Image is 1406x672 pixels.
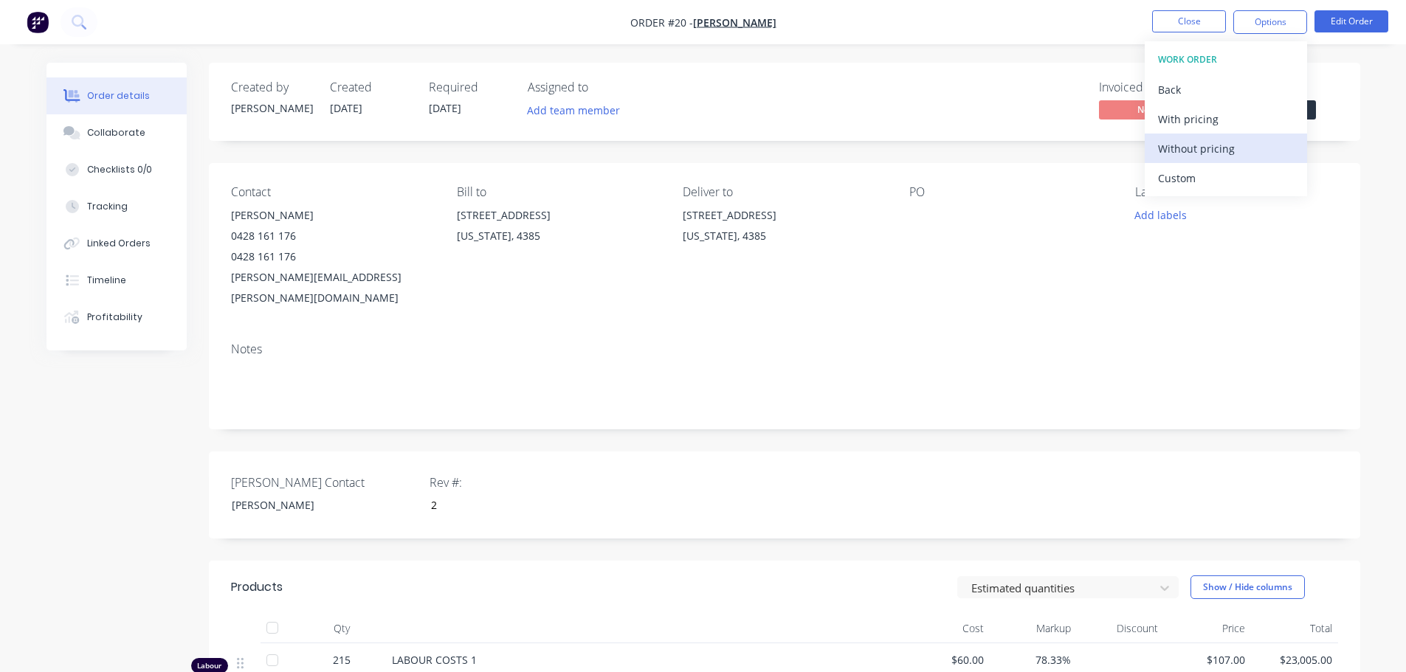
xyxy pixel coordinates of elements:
[87,126,145,139] div: Collaborate
[693,15,776,30] a: [PERSON_NAME]
[1251,614,1338,643] div: Total
[297,614,386,643] div: Qty
[27,11,49,33] img: Factory
[231,100,312,116] div: [PERSON_NAME]
[46,114,187,151] button: Collaborate
[996,652,1071,668] span: 78.33%
[87,274,126,287] div: Timeline
[1158,167,1294,189] div: Custom
[231,342,1338,356] div: Notes
[909,185,1112,199] div: PO
[903,614,990,643] div: Cost
[1152,10,1226,32] button: Close
[457,205,659,252] div: [STREET_ADDRESS][US_STATE], 4385
[231,578,283,596] div: Products
[333,652,351,668] span: 215
[231,267,433,308] div: [PERSON_NAME][EMAIL_ADDRESS][PERSON_NAME][DOMAIN_NAME]
[528,80,675,94] div: Assigned to
[429,80,510,94] div: Required
[231,246,433,267] div: 0428 161 176
[87,311,142,324] div: Profitability
[87,200,128,213] div: Tracking
[430,474,614,491] label: Rev #:
[683,205,885,252] div: [STREET_ADDRESS][US_STATE], 4385
[683,226,885,246] div: [US_STATE], 4385
[1135,185,1337,199] div: Labels
[1158,79,1294,100] div: Back
[1164,614,1251,643] div: Price
[457,205,659,226] div: [STREET_ADDRESS]
[87,237,151,250] div: Linked Orders
[1158,108,1294,130] div: With pricing
[46,262,187,299] button: Timeline
[46,225,187,262] button: Linked Orders
[231,226,433,246] div: 0428 161 176
[990,614,1077,643] div: Markup
[1099,100,1188,119] span: No
[231,205,433,308] div: [PERSON_NAME]0428 161 1760428 161 176[PERSON_NAME][EMAIL_ADDRESS][PERSON_NAME][DOMAIN_NAME]
[87,89,150,103] div: Order details
[1077,614,1164,643] div: Discount
[330,80,411,94] div: Created
[909,652,984,668] span: $60.00
[392,653,477,667] span: LABOUR COSTS 1
[231,185,433,199] div: Contact
[429,101,461,115] span: [DATE]
[1158,138,1294,159] div: Without pricing
[1127,205,1195,225] button: Add labels
[231,80,312,94] div: Created by
[330,101,362,115] span: [DATE]
[418,494,613,516] input: Enter number...
[231,474,416,491] label: [PERSON_NAME] Contact
[1190,575,1305,599] button: Show / Hide columns
[457,226,659,246] div: [US_STATE], 4385
[683,185,885,199] div: Deliver to
[630,15,693,30] span: Order #20 -
[528,100,628,120] button: Add team member
[1257,652,1332,668] span: $23,005.00
[683,205,885,226] div: [STREET_ADDRESS]
[1170,652,1245,668] span: $107.00
[1158,50,1294,69] div: WORK ORDER
[457,185,659,199] div: Bill to
[1314,10,1388,32] button: Edit Order
[46,188,187,225] button: Tracking
[87,163,152,176] div: Checklists 0/0
[1233,10,1307,34] button: Options
[231,205,433,226] div: [PERSON_NAME]
[46,77,187,114] button: Order details
[220,494,404,516] div: [PERSON_NAME]
[46,299,187,336] button: Profitability
[519,100,627,120] button: Add team member
[46,151,187,188] button: Checklists 0/0
[1099,80,1210,94] div: Invoiced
